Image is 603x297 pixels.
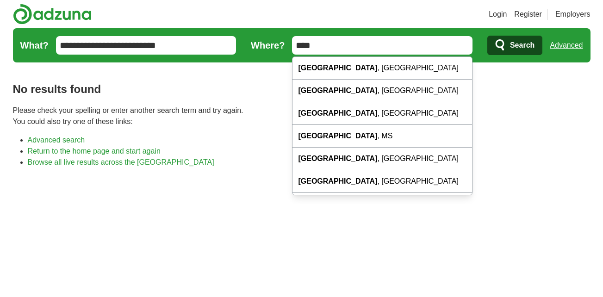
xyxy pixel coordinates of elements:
[292,170,472,193] div: , [GEOGRAPHIC_DATA]
[298,109,377,117] strong: [GEOGRAPHIC_DATA]
[555,9,591,20] a: Employers
[20,38,49,52] label: What?
[298,64,377,72] strong: [GEOGRAPHIC_DATA]
[13,81,591,98] h1: No results found
[292,57,472,80] div: , [GEOGRAPHIC_DATA]
[510,36,535,55] span: Search
[28,158,214,166] a: Browse all live results across the [GEOGRAPHIC_DATA]
[292,102,472,125] div: , [GEOGRAPHIC_DATA]
[13,105,591,127] p: Please check your spelling or enter another search term and try again. You could also try one of ...
[550,36,583,55] a: Advanced
[28,147,161,155] a: Return to the home page and start again
[292,80,472,102] div: , [GEOGRAPHIC_DATA]
[487,36,542,55] button: Search
[292,193,472,216] div: , [GEOGRAPHIC_DATA]
[298,155,377,162] strong: [GEOGRAPHIC_DATA]
[298,87,377,94] strong: [GEOGRAPHIC_DATA]
[298,177,377,185] strong: [GEOGRAPHIC_DATA]
[298,132,377,140] strong: [GEOGRAPHIC_DATA]
[292,125,472,148] div: , MS
[514,9,542,20] a: Register
[489,9,507,20] a: Login
[13,4,92,25] img: Adzuna logo
[28,136,85,144] a: Advanced search
[292,148,472,170] div: , [GEOGRAPHIC_DATA]
[251,38,285,52] label: Where?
